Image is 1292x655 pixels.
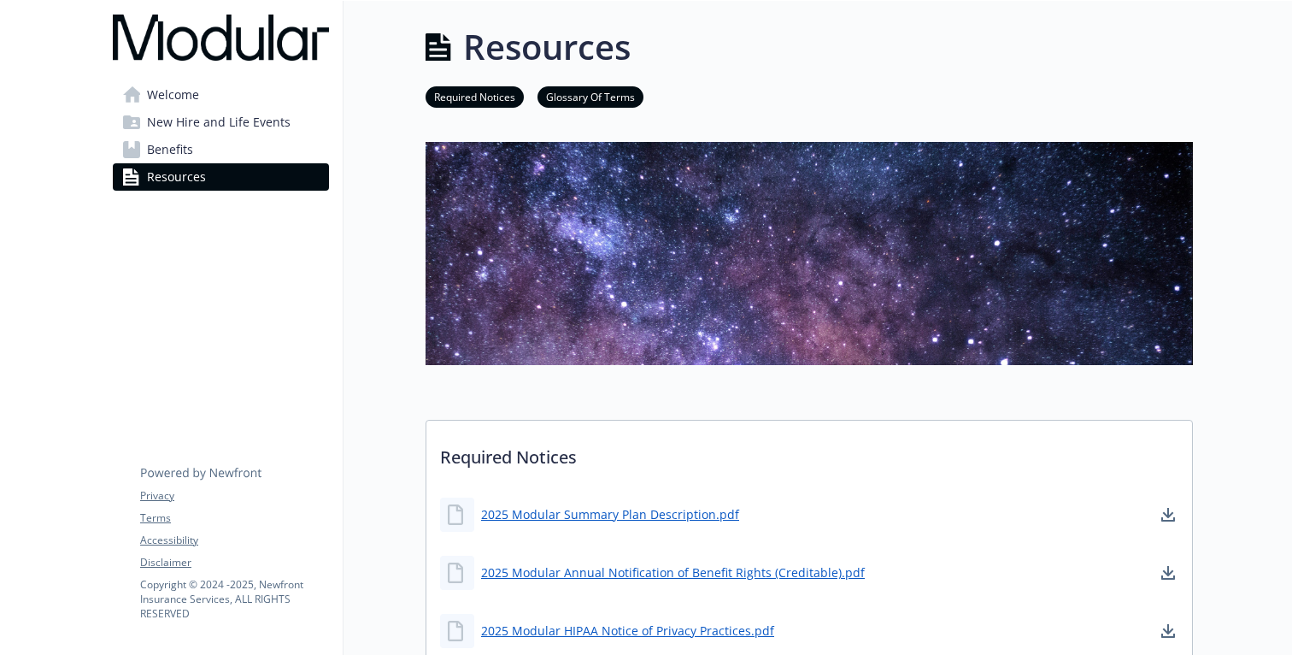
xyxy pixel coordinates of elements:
[426,88,524,104] a: Required Notices
[537,88,643,104] a: Glossary Of Terms
[147,81,199,109] span: Welcome
[140,555,328,570] a: Disclaimer
[140,533,328,548] a: Accessibility
[147,163,206,191] span: Resources
[1158,621,1178,641] a: download document
[113,136,329,163] a: Benefits
[113,109,329,136] a: New Hire and Life Events
[113,163,329,191] a: Resources
[140,488,328,504] a: Privacy
[426,421,1192,484] p: Required Notices
[147,109,291,136] span: New Hire and Life Events
[481,505,739,523] a: 2025 Modular Summary Plan Description.pdf
[1158,505,1178,525] a: download document
[463,21,631,73] h1: Resources
[481,564,865,581] a: 2025 Modular Annual Notification of Benefit Rights (Creditable).pdf
[140,510,328,526] a: Terms
[113,81,329,109] a: Welcome
[426,142,1193,365] img: resources page banner
[147,136,193,163] span: Benefits
[140,577,328,621] p: Copyright © 2024 - 2025 , Newfront Insurance Services, ALL RIGHTS RESERVED
[1158,563,1178,583] a: download document
[481,622,774,640] a: 2025 Modular HIPAA Notice of Privacy Practices.pdf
